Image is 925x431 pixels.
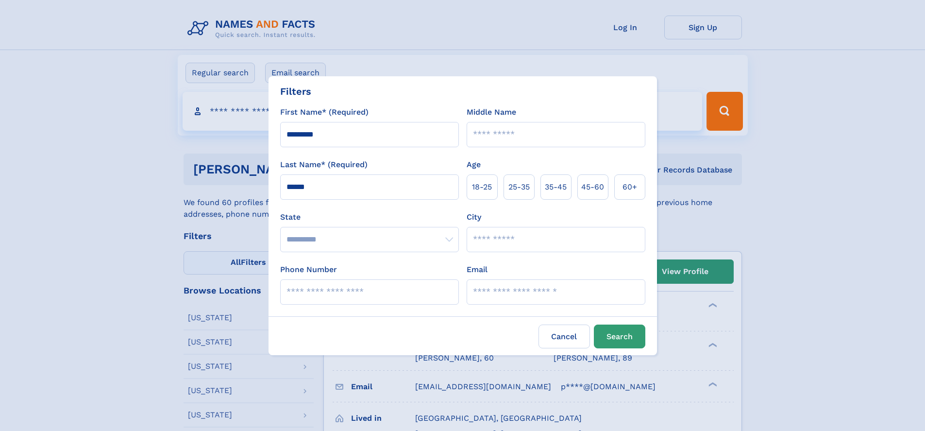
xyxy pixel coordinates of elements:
div: Filters [280,84,311,99]
span: 35‑45 [545,181,567,193]
span: 18‑25 [472,181,492,193]
label: Age [467,159,481,171]
label: First Name* (Required) [280,106,369,118]
label: Cancel [538,325,590,348]
label: Phone Number [280,264,337,276]
label: Email [467,264,488,276]
label: State [280,211,459,223]
span: 25‑35 [508,181,530,193]
label: Middle Name [467,106,516,118]
span: 60+ [622,181,637,193]
button: Search [594,325,645,348]
label: City [467,211,481,223]
span: 45‑60 [581,181,604,193]
label: Last Name* (Required) [280,159,368,171]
